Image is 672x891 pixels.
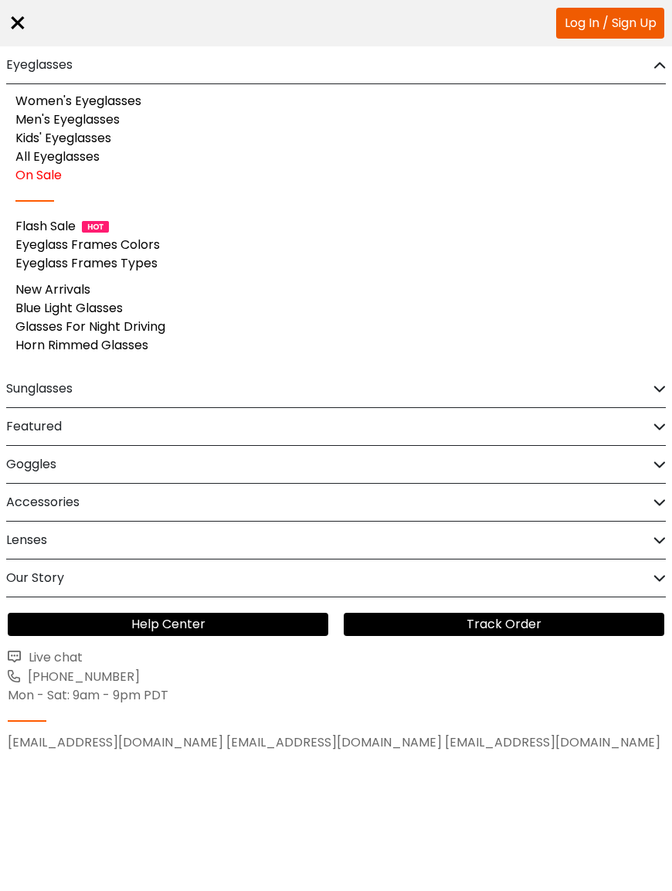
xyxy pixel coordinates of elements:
a: Kids' Eyeglasses [15,129,111,147]
a: Log In / Sign Up [556,8,664,39]
a: Men's Eyeglasses [15,111,120,128]
a: Eyeglass Frames Colors [15,236,160,253]
h2: Our Story [6,559,64,597]
a: Eyeglass Frames Types [15,254,158,272]
a: Track Order [344,613,664,636]
a: [EMAIL_ADDRESS][DOMAIN_NAME] [226,733,442,752]
span: Live chat [24,648,83,666]
a: Blue Light Glasses [15,299,123,317]
a: On Sale [15,166,62,184]
a: New Arrivals [15,281,90,298]
a: Help Center [8,613,328,636]
div: Mon - Sat: 9am - 9pm PDT [8,686,664,705]
a: All Eyeglasses [15,148,100,165]
a: [EMAIL_ADDRESS][DOMAIN_NAME] [8,733,223,752]
a: [EMAIL_ADDRESS][DOMAIN_NAME] [445,733,660,752]
h2: Goggles [6,446,56,483]
a: Glasses For Night Driving [15,318,165,335]
a: Women's Eyeglasses [15,92,141,110]
a: Horn Rimmed Glasses [15,336,148,354]
h2: Eyeglasses [6,46,73,83]
h2: Lenses [6,522,47,559]
a: [PHONE_NUMBER] [8,667,664,686]
span: [PHONE_NUMBER] [23,668,140,685]
h2: Accessories [6,484,80,521]
h2: Sunglasses [6,370,73,407]
a: Flash Sale [15,217,76,235]
img: 1724998894317IetNH.gif [82,221,109,233]
h2: Featured [6,408,62,445]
